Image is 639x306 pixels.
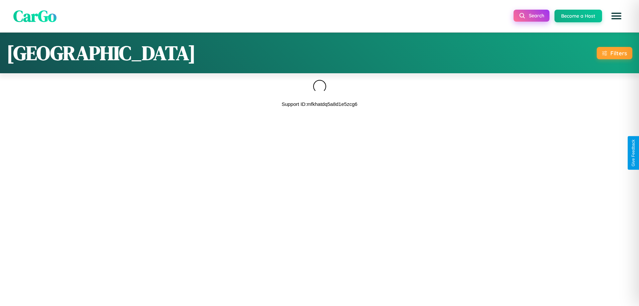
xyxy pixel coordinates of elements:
[282,100,357,109] p: Support ID: mfkhatdq5a8d1e5zcg6
[7,39,196,67] h1: [GEOGRAPHIC_DATA]
[631,140,636,166] div: Give Feedback
[554,10,602,22] button: Become a Host
[514,10,549,22] button: Search
[529,13,544,19] span: Search
[597,47,632,59] button: Filters
[607,7,626,25] button: Open menu
[610,50,627,57] div: Filters
[13,5,57,27] span: CarGo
